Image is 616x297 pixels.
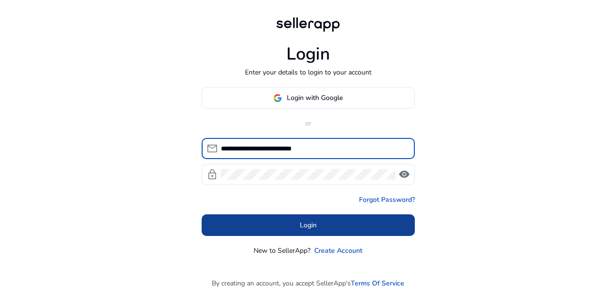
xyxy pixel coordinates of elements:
[359,195,415,205] a: Forgot Password?
[314,246,362,256] a: Create Account
[202,214,415,236] button: Login
[351,278,404,288] a: Terms Of Service
[206,169,218,180] span: lock
[286,44,330,64] h1: Login
[202,87,415,109] button: Login with Google
[273,94,282,102] img: google-logo.svg
[300,220,317,230] span: Login
[398,169,410,180] span: visibility
[254,246,310,256] p: New to SellerApp?
[245,67,372,77] p: Enter your details to login to your account
[206,143,218,154] span: mail
[287,93,343,103] span: Login with Google
[202,118,415,128] p: or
